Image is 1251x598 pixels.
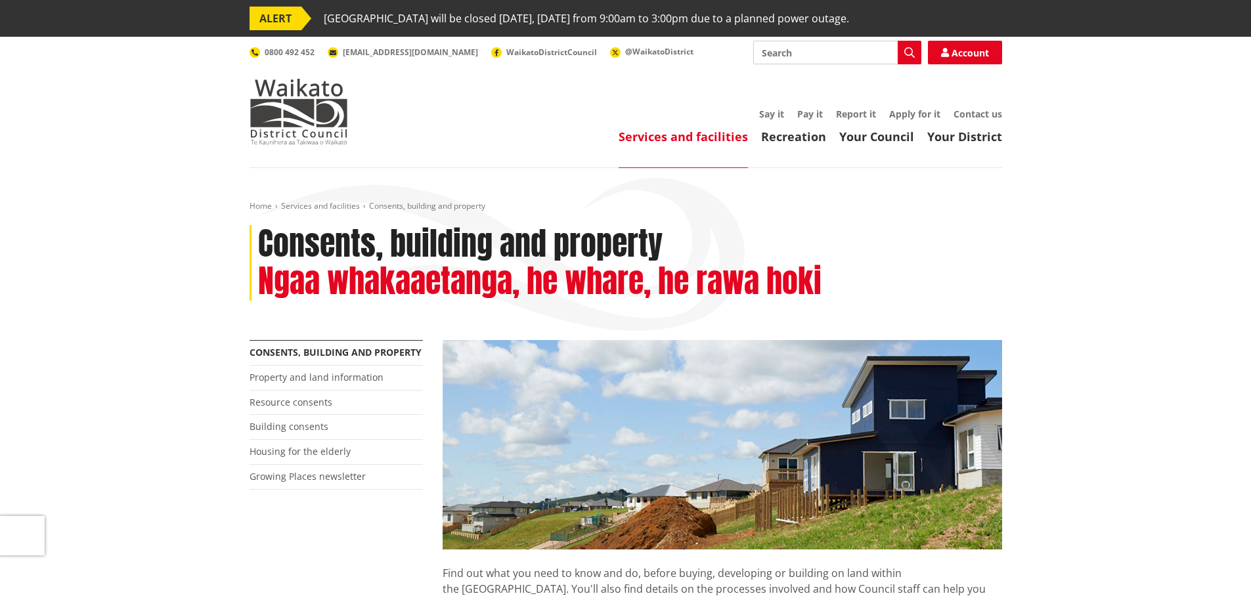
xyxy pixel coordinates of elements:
a: Growing Places newsletter [250,470,366,482]
a: @WaikatoDistrict [610,46,693,57]
a: Consents, building and property [250,346,422,358]
img: Land-and-property-landscape [443,340,1002,550]
a: Housing for the elderly [250,445,351,458]
h1: Consents, building and property [258,225,663,263]
a: Say it [759,108,784,120]
h2: Ngaa whakaaetanga, he whare, he rawa hoki [258,263,822,301]
a: Home [250,200,272,211]
a: Building consents [250,420,328,433]
span: Consents, building and property [369,200,485,211]
a: Account [928,41,1002,64]
span: 0800 492 452 [265,47,315,58]
a: Recreation [761,129,826,144]
a: Your District [927,129,1002,144]
span: WaikatoDistrictCouncil [506,47,597,58]
a: Resource consents [250,396,332,408]
span: [GEOGRAPHIC_DATA] will be closed [DATE], [DATE] from 9:00am to 3:00pm due to a planned power outage. [324,7,849,30]
a: 0800 492 452 [250,47,315,58]
a: [EMAIL_ADDRESS][DOMAIN_NAME] [328,47,478,58]
span: [EMAIL_ADDRESS][DOMAIN_NAME] [343,47,478,58]
span: @WaikatoDistrict [625,46,693,57]
a: Property and land information [250,371,384,383]
a: Services and facilities [619,129,748,144]
span: ALERT [250,7,301,30]
a: Your Council [839,129,914,144]
a: Report it [836,108,876,120]
a: WaikatoDistrictCouncil [491,47,597,58]
a: Contact us [954,108,1002,120]
a: Apply for it [889,108,940,120]
input: Search input [753,41,921,64]
nav: breadcrumb [250,201,1002,212]
img: Waikato District Council - Te Kaunihera aa Takiwaa o Waikato [250,79,348,144]
a: Pay it [797,108,823,120]
a: Services and facilities [281,200,360,211]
